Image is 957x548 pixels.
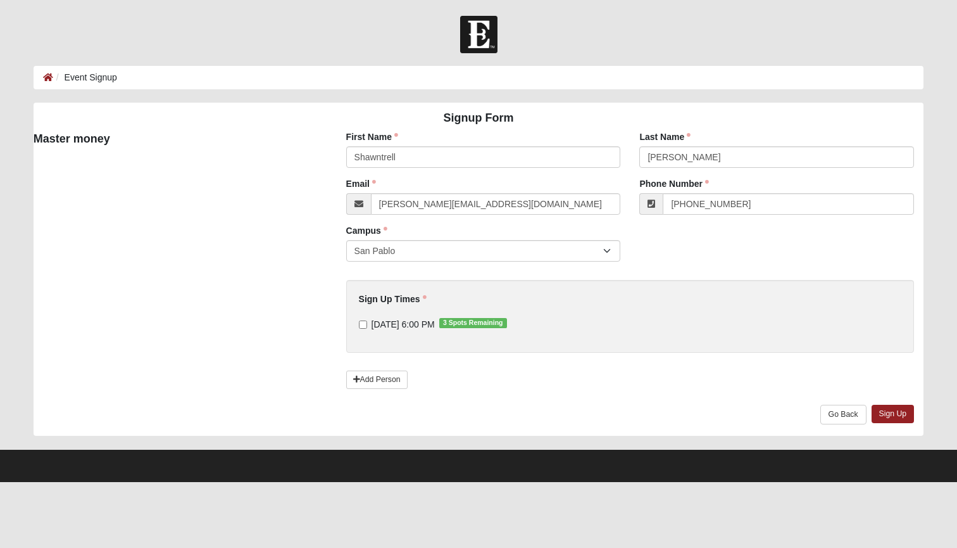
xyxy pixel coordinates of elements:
label: Phone Number [639,177,709,190]
h4: Signup Form [34,112,923,125]
label: Email [346,177,376,190]
img: Church of Eleven22 Logo [460,16,497,53]
a: Sign Up [872,405,915,423]
strong: Master money [34,132,110,145]
label: Sign Up Times [359,293,427,305]
label: First Name [346,131,398,143]
span: [DATE] 6:00 PM [372,319,435,329]
span: 3 Spots Remaining [439,318,507,328]
input: [DATE] 6:00 PM3 Spots Remaining [359,321,367,329]
a: Add Person [346,371,408,389]
label: Last Name [639,131,691,143]
a: Go Back [820,405,866,424]
li: Event Signup [53,71,117,84]
label: Campus [346,224,387,237]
